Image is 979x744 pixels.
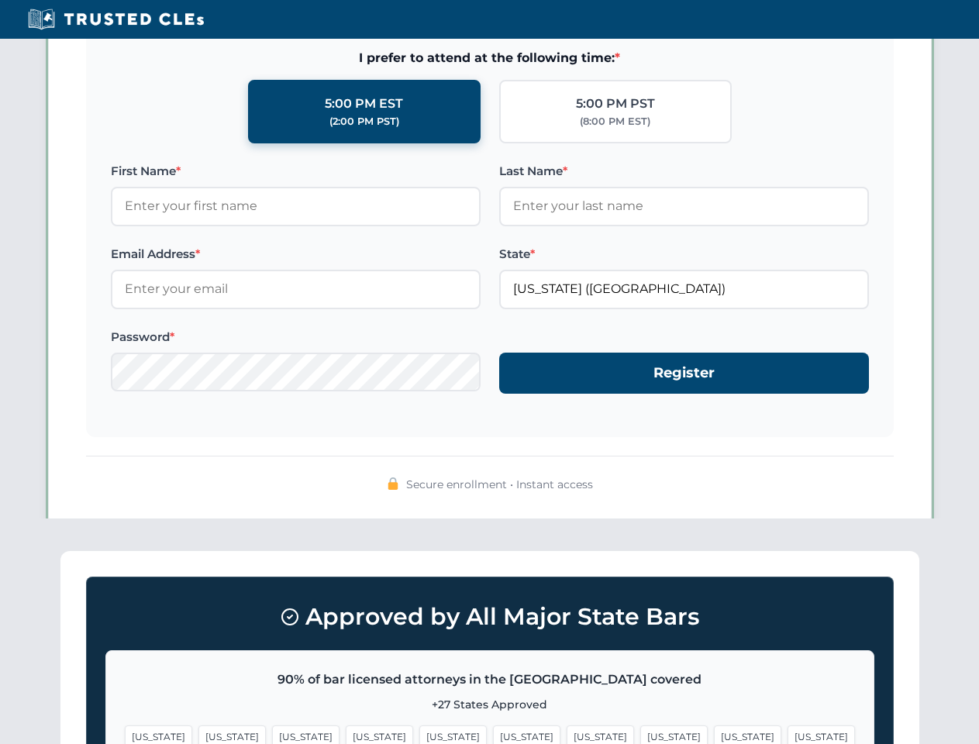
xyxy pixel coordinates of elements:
[499,270,869,308] input: Florida (FL)
[111,245,481,263] label: Email Address
[499,162,869,181] label: Last Name
[111,48,869,68] span: I prefer to attend at the following time:
[406,476,593,493] span: Secure enrollment • Instant access
[111,162,481,181] label: First Name
[499,245,869,263] label: State
[111,187,481,226] input: Enter your first name
[499,353,869,394] button: Register
[125,696,855,713] p: +27 States Approved
[387,477,399,490] img: 🔒
[111,328,481,346] label: Password
[499,187,869,226] input: Enter your last name
[23,8,209,31] img: Trusted CLEs
[105,596,874,638] h3: Approved by All Major State Bars
[580,114,650,129] div: (8:00 PM EST)
[576,94,655,114] div: 5:00 PM PST
[325,94,403,114] div: 5:00 PM EST
[125,670,855,690] p: 90% of bar licensed attorneys in the [GEOGRAPHIC_DATA] covered
[111,270,481,308] input: Enter your email
[329,114,399,129] div: (2:00 PM PST)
